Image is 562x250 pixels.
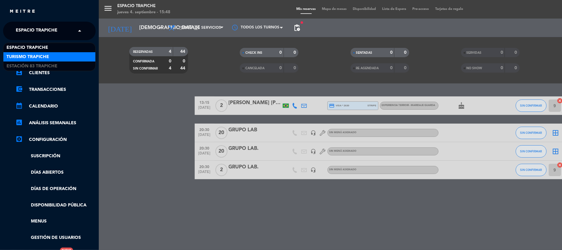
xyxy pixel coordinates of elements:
[15,185,96,193] a: Días de Operación
[15,153,96,160] a: Suscripción
[16,24,57,37] span: Espacio Trapiche
[6,63,57,70] span: Estación 83 Trapiche
[300,21,304,24] span: fiber_manual_record
[15,69,23,76] i: account_box
[15,202,96,209] a: Disponibilidad pública
[15,218,96,225] a: Menus
[6,44,48,51] span: Espacio Trapiche
[15,119,23,126] i: assessment
[15,103,96,110] a: calendar_monthCalendario
[9,9,35,14] img: MEITRE
[15,136,96,143] a: Configuración
[15,86,96,93] a: account_balance_walletTransacciones
[6,53,49,61] span: Turismo Trapiche
[293,24,301,32] span: pending_actions
[15,169,96,176] a: Días abiertos
[15,119,96,127] a: assessmentANÁLISIS SEMANALES
[15,234,96,241] a: Gestión de usuarios
[15,85,23,93] i: account_balance_wallet
[15,69,96,77] a: account_boxClientes
[15,135,23,143] i: settings_applications
[15,102,23,109] i: calendar_month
